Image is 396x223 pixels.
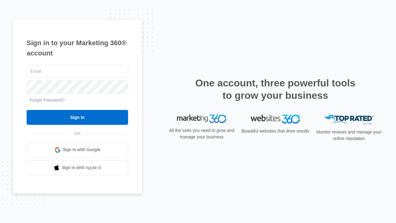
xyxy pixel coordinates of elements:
[27,160,128,175] a: Sign in with Apple Id
[167,127,236,140] p: All the tools you need to grow and manage your business
[27,38,128,58] h1: Sign in to your Marketing 360® account
[27,65,128,78] input: Email
[70,130,85,137] span: OR
[193,77,357,102] h2: One account, three powerful tools to grow your business
[27,142,128,157] a: Sign in with Google
[63,146,101,153] span: Sign in with Google
[324,115,374,125] img: Top Rated Local
[177,115,226,123] img: Marketing 360
[30,98,65,103] a: Forgot Password?
[241,128,310,134] p: Beautiful websites that drive results
[314,129,384,142] p: Monitor reviews and manage your online reputation
[27,110,128,125] input: Sign In
[62,164,101,171] span: Sign in with Apple Id
[251,115,300,124] img: Websites 360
